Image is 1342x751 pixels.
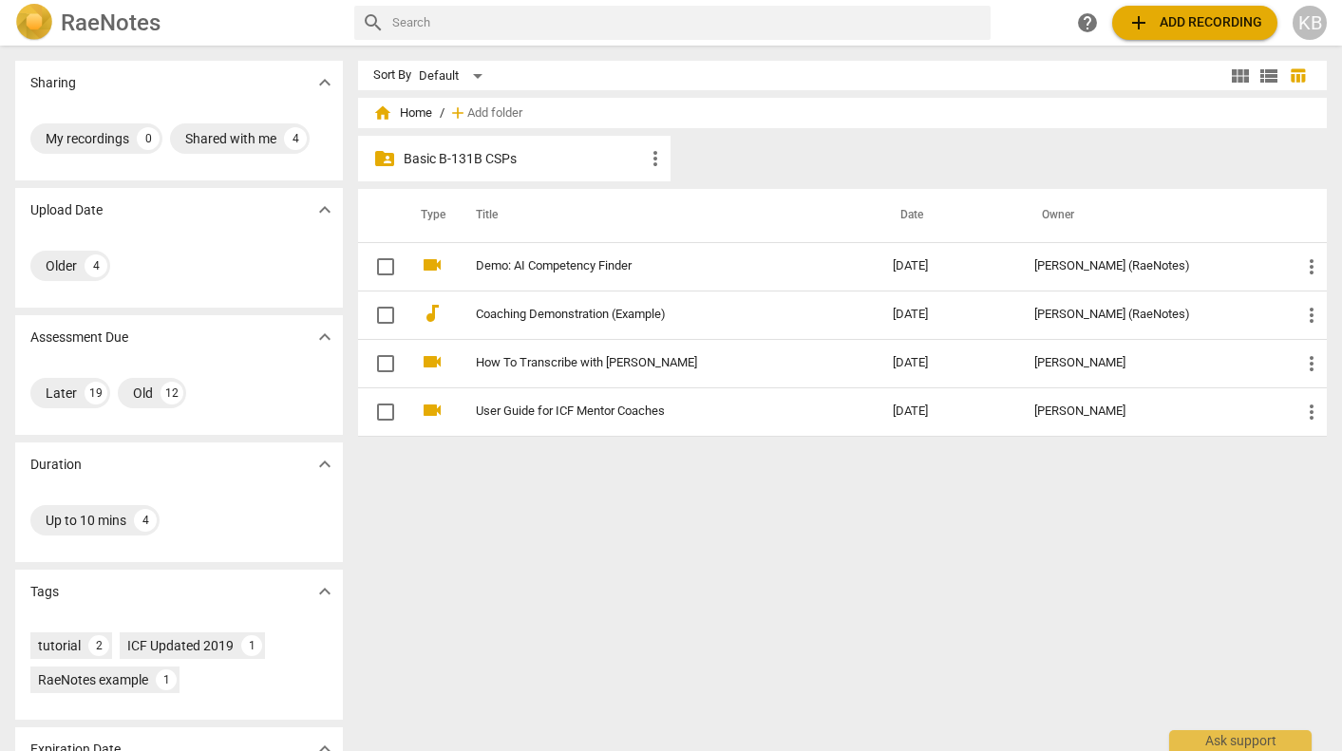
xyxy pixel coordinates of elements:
[46,129,129,148] div: My recordings
[185,129,276,148] div: Shared with me
[30,582,59,602] p: Tags
[1019,189,1285,242] th: Owner
[241,635,262,656] div: 1
[284,127,307,150] div: 4
[476,259,824,273] a: Demo: AI Competency Finder
[440,106,444,121] span: /
[311,323,339,351] button: Show more
[1300,304,1323,327] span: more_vert
[1300,401,1323,423] span: more_vert
[161,382,183,404] div: 12
[476,404,824,419] a: User Guide for ICF Mentor Coaches
[127,636,234,655] div: ICF Updated 2019
[38,670,148,689] div: RaeNotes example
[453,189,878,242] th: Title
[373,68,411,83] div: Sort By
[313,580,336,603] span: expand_more
[467,106,522,121] span: Add folder
[1300,255,1323,278] span: more_vert
[1034,308,1270,322] div: [PERSON_NAME] (RaeNotes)
[373,147,396,170] span: folder_shared
[1112,6,1277,40] button: Upload
[1255,62,1283,90] button: List view
[311,68,339,97] button: Show more
[311,577,339,606] button: Show more
[406,189,453,242] th: Type
[85,382,107,404] div: 19
[1300,352,1323,375] span: more_vert
[1070,6,1105,40] a: Help
[46,256,77,275] div: Older
[61,9,161,36] h2: RaeNotes
[1034,259,1270,273] div: [PERSON_NAME] (RaeNotes)
[878,387,1019,436] td: [DATE]
[30,73,76,93] p: Sharing
[30,328,128,347] p: Assessment Due
[313,198,336,221] span: expand_more
[878,242,1019,291] td: [DATE]
[1169,730,1312,751] div: Ask support
[38,636,81,655] div: tutorial
[46,384,77,403] div: Later
[133,384,153,403] div: Old
[311,450,339,479] button: Show more
[15,4,339,42] a: LogoRaeNotes
[1229,65,1252,87] span: view_module
[1293,6,1327,40] button: KB
[15,4,53,42] img: Logo
[404,149,644,169] p: Basic B-131B CSPs
[421,350,444,373] span: videocam
[1127,11,1150,34] span: add
[313,71,336,94] span: expand_more
[1283,62,1312,90] button: Table view
[30,200,103,220] p: Upload Date
[421,253,444,276] span: videocam
[311,196,339,224] button: Show more
[46,511,126,530] div: Up to 10 mins
[30,455,82,475] p: Duration
[476,356,824,370] a: How To Transcribe with [PERSON_NAME]
[85,254,107,277] div: 4
[644,147,667,170] span: more_vert
[1257,65,1280,87] span: view_list
[878,291,1019,339] td: [DATE]
[421,302,444,325] span: audiotrack
[878,339,1019,387] td: [DATE]
[1127,11,1262,34] span: Add recording
[878,189,1019,242] th: Date
[392,8,983,38] input: Search
[373,103,432,122] span: Home
[137,127,160,150] div: 0
[313,326,336,348] span: expand_more
[1034,356,1270,370] div: [PERSON_NAME]
[1226,62,1255,90] button: Tile view
[134,509,157,532] div: 4
[1076,11,1099,34] span: help
[362,11,385,34] span: search
[419,61,489,91] div: Default
[1289,66,1307,84] span: table_chart
[476,308,824,322] a: Coaching Demonstration (Example)
[373,103,392,122] span: home
[448,103,467,122] span: add
[313,453,336,476] span: expand_more
[156,669,177,690] div: 1
[421,399,444,422] span: videocam
[88,635,109,656] div: 2
[1034,404,1270,419] div: [PERSON_NAME]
